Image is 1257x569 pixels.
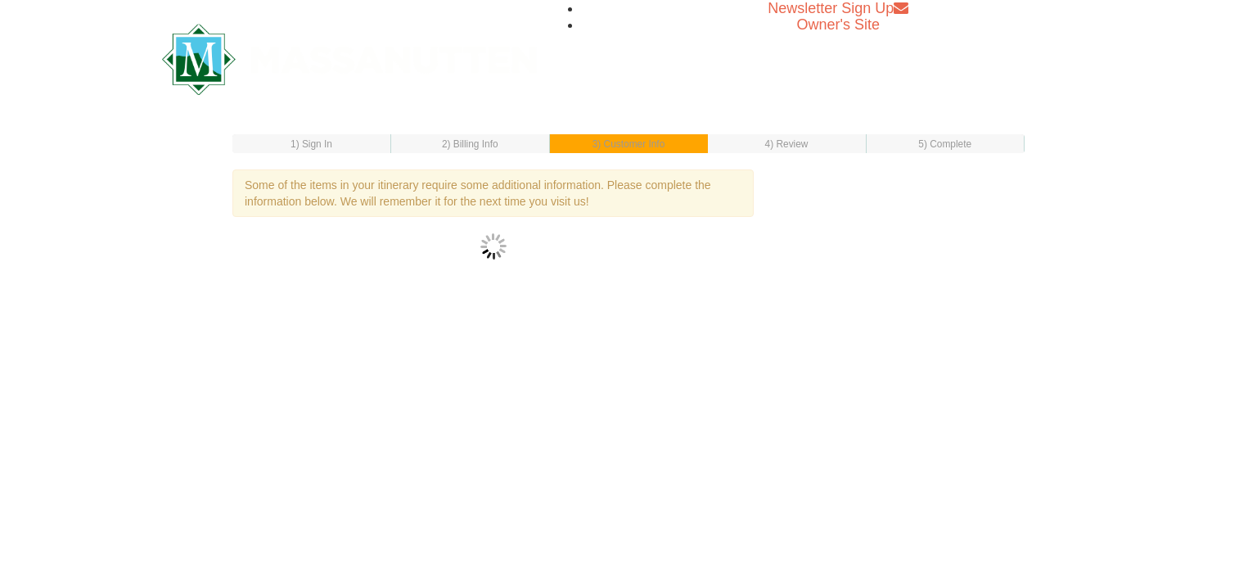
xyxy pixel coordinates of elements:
span: ) Billing Info [448,138,498,150]
span: ) Complete [924,138,971,150]
small: 3 [592,138,665,150]
img: wait.gif [480,233,507,260]
span: ) Review [770,138,808,150]
small: 5 [918,138,971,150]
small: 4 [765,138,809,150]
div: Some of the items in your itinerary require some additional information. Please complete the info... [232,169,754,217]
small: 1 [291,138,332,150]
span: ) Sign In [296,138,332,150]
a: Massanutten Resort [162,38,537,76]
a: Owner's Site [797,16,880,33]
span: ) Customer Info [597,138,665,150]
small: 2 [442,138,498,150]
img: Massanutten Resort Logo [162,24,537,95]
